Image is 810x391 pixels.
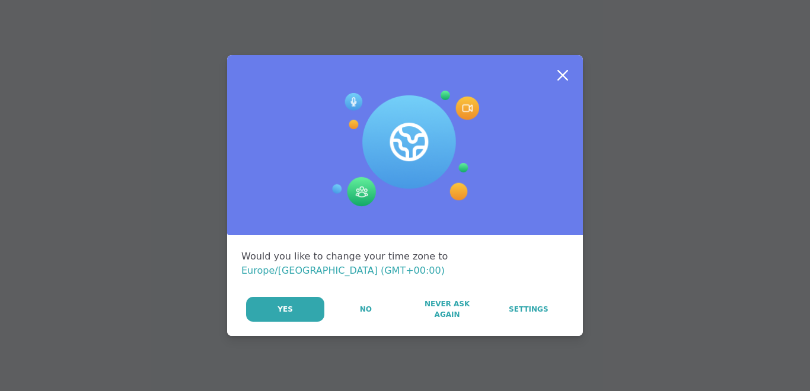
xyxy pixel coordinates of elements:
[407,297,487,322] button: Never Ask Again
[241,249,569,278] div: Would you like to change your time zone to
[326,297,406,322] button: No
[241,265,445,276] span: Europe/[GEOGRAPHIC_DATA] (GMT+00:00)
[246,297,324,322] button: Yes
[509,304,548,315] span: Settings
[331,91,479,207] img: Session Experience
[360,304,372,315] span: No
[489,297,569,322] a: Settings
[413,299,481,320] span: Never Ask Again
[278,304,293,315] span: Yes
